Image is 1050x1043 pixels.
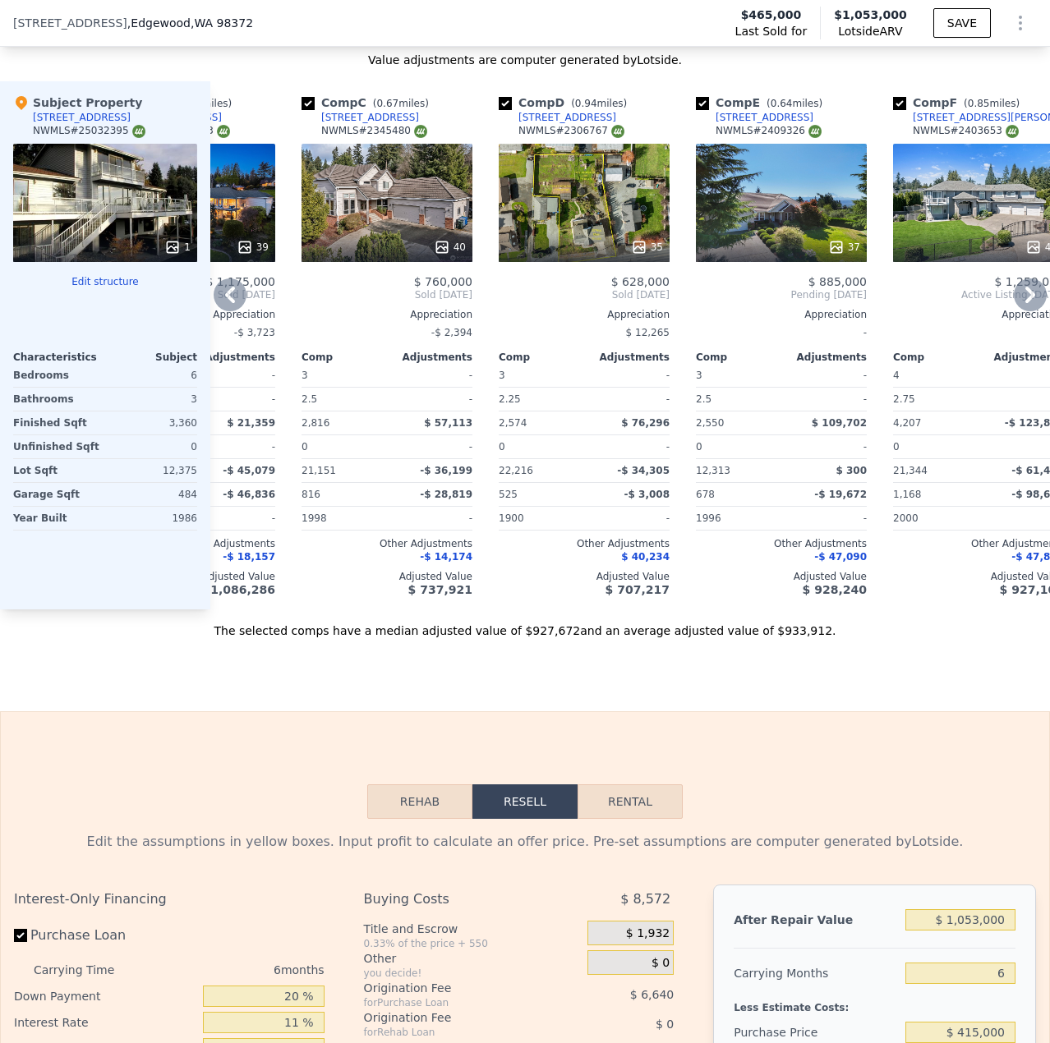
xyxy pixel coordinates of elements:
[364,921,581,937] div: Title and Escrow
[376,98,398,109] span: 0.67
[696,370,702,381] span: 3
[1004,7,1037,39] button: Show Options
[734,958,899,988] div: Carrying Months
[234,327,275,338] span: -$ 3,723
[191,16,253,30] span: , WA 98372
[785,435,867,458] div: -
[735,23,808,39] span: Last Sold for
[893,351,979,364] div: Comp
[13,411,102,434] div: Finished Sqft
[499,94,633,111] div: Comp D
[223,489,275,500] span: -$ 46,836
[716,124,822,138] div: NWMLS # 2409326
[14,832,1036,852] div: Edit the assumptions in yellow boxes. Input profit to calculate an offer price. Pre-set assumptio...
[1006,125,1019,138] img: NWMLS Logo
[364,937,581,950] div: 0.33% of the price + 550
[499,507,581,530] div: 1900
[696,351,781,364] div: Comp
[696,489,715,500] span: 678
[364,980,546,996] div: Origination Fee
[13,507,102,530] div: Year Built
[499,465,533,476] span: 22,216
[499,489,518,500] span: 525
[968,98,990,109] span: 0.85
[217,125,230,138] img: NWMLS Logo
[587,388,670,411] div: -
[14,921,196,950] label: Purchase Loan
[808,125,822,138] img: NWMLS Logo
[696,111,813,124] a: [STREET_ADDRESS]
[696,288,867,301] span: Pending [DATE]
[652,956,670,971] span: $ 0
[771,98,793,109] span: 0.64
[408,583,472,596] span: $ 737,921
[587,364,670,387] div: -
[431,327,472,338] span: -$ 2,394
[617,465,670,476] span: -$ 34,305
[321,124,427,138] div: NWMLS # 2345480
[696,441,702,453] span: 0
[302,537,472,550] div: Other Adjustments
[957,98,1026,109] span: ( miles)
[108,411,197,434] div: 3,360
[741,7,802,23] span: $465,000
[587,435,670,458] div: -
[366,98,435,109] span: ( miles)
[132,125,145,138] img: NWMLS Logo
[108,459,197,482] div: 12,375
[808,275,867,288] span: $ 885,000
[631,239,663,255] div: 35
[13,459,102,482] div: Lot Sqft
[390,507,472,530] div: -
[367,784,472,819] button: Rehab
[364,1009,546,1026] div: Origination Fee
[587,507,670,530] div: -
[302,370,308,381] span: 3
[108,435,197,458] div: 0
[108,364,197,387] div: 6
[624,489,670,500] span: -$ 3,008
[223,465,275,476] span: -$ 45,079
[913,124,1019,138] div: NWMLS # 2403653
[626,327,670,338] span: $ 12,265
[499,308,670,321] div: Appreciation
[193,388,275,411] div: -
[205,275,275,288] span: $ 1,175,000
[630,988,674,1001] span: $ 6,640
[420,489,472,500] span: -$ 28,819
[575,98,597,109] span: 0.94
[364,996,546,1009] div: for Purchase Loan
[364,884,546,914] div: Buying Costs
[108,388,197,411] div: 3
[893,441,900,453] span: 0
[893,370,900,381] span: 4
[193,364,275,387] div: -
[13,364,102,387] div: Bedrooms
[14,1009,196,1036] div: Interest Rate
[893,465,928,476] span: 21,344
[760,98,829,109] span: ( miles)
[836,465,867,476] span: $ 300
[785,507,867,530] div: -
[302,94,435,111] div: Comp C
[584,351,670,364] div: Adjustments
[302,351,387,364] div: Comp
[434,239,466,255] div: 40
[518,111,616,124] div: [STREET_ADDRESS]
[716,111,813,124] div: [STREET_ADDRESS]
[190,351,275,364] div: Adjustments
[621,417,670,429] span: $ 76,296
[302,489,320,500] span: 816
[108,483,197,506] div: 484
[302,465,336,476] span: 21,151
[364,950,581,967] div: Other
[13,94,142,111] div: Subject Property
[696,465,730,476] span: 12,313
[13,15,127,31] span: [STREET_ADDRESS]
[696,388,778,411] div: 2.5
[781,351,867,364] div: Adjustments
[696,507,778,530] div: 1996
[424,417,472,429] span: $ 57,113
[696,321,867,344] div: -
[696,570,867,583] div: Adjusted Value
